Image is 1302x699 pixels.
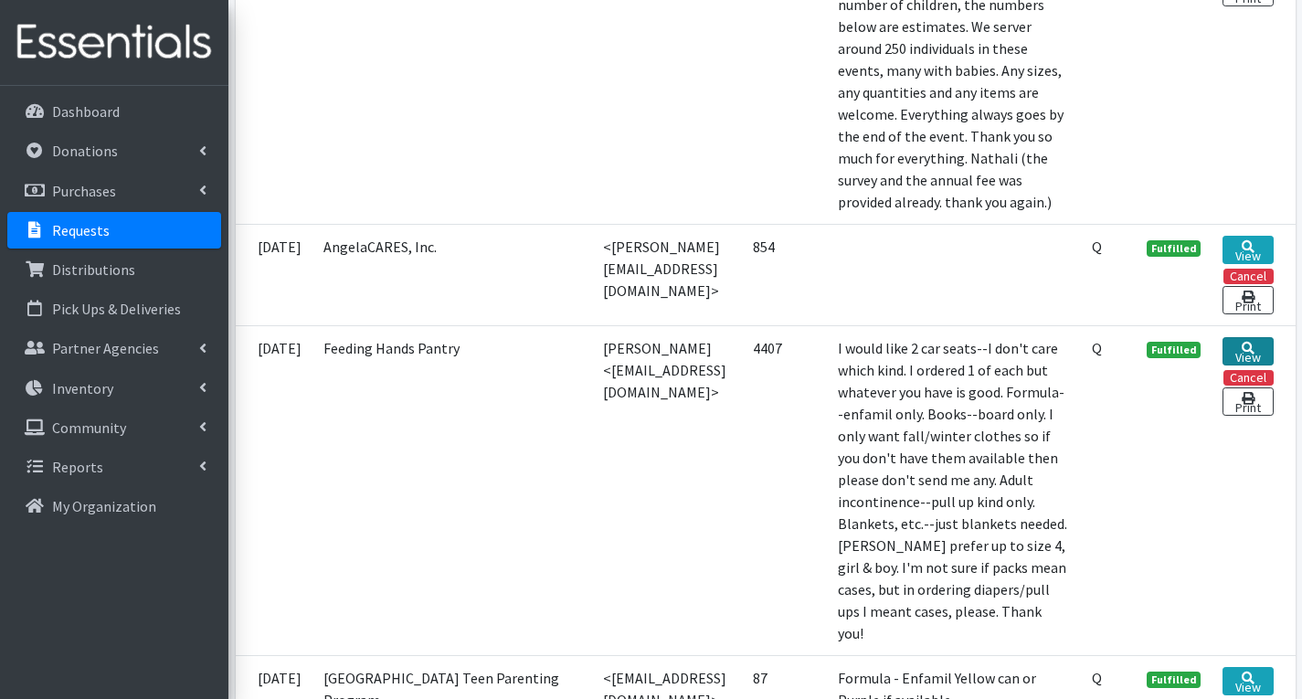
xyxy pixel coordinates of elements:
[7,132,221,169] a: Donations
[52,221,110,239] p: Requests
[7,173,221,209] a: Purchases
[7,212,221,249] a: Requests
[52,142,118,160] p: Donations
[7,488,221,524] a: My Organization
[1147,342,1201,358] span: Fulfilled
[1223,387,1273,416] a: Print
[1092,339,1102,357] abbr: Quantity
[592,325,743,655] td: [PERSON_NAME] <[EMAIL_ADDRESS][DOMAIN_NAME]>
[7,370,221,407] a: Inventory
[1147,672,1201,688] span: Fulfilled
[52,300,181,318] p: Pick Ups & Deliveries
[7,93,221,130] a: Dashboard
[7,251,221,288] a: Distributions
[1092,238,1102,256] abbr: Quantity
[7,449,221,485] a: Reports
[1223,286,1273,314] a: Print
[236,325,312,655] td: [DATE]
[312,224,592,325] td: AngelaCARES, Inc.
[52,102,120,121] p: Dashboard
[52,458,103,476] p: Reports
[7,291,221,327] a: Pick Ups & Deliveries
[52,497,156,515] p: My Organization
[742,224,827,325] td: 854
[1223,370,1274,386] button: Cancel
[312,325,592,655] td: Feeding Hands Pantry
[742,325,827,655] td: 4407
[1223,667,1273,695] a: View
[1223,269,1274,284] button: Cancel
[52,379,113,397] p: Inventory
[52,260,135,279] p: Distributions
[52,339,159,357] p: Partner Agencies
[1223,337,1273,365] a: View
[7,12,221,73] img: HumanEssentials
[1223,236,1273,264] a: View
[236,224,312,325] td: [DATE]
[52,182,116,200] p: Purchases
[1092,669,1102,687] abbr: Quantity
[827,325,1081,655] td: I would like 2 car seats--I don't care which kind. I ordered 1 of each but whatever you have is g...
[1147,240,1201,257] span: Fulfilled
[52,418,126,437] p: Community
[7,330,221,366] a: Partner Agencies
[592,224,743,325] td: <[PERSON_NAME][EMAIL_ADDRESS][DOMAIN_NAME]>
[7,409,221,446] a: Community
